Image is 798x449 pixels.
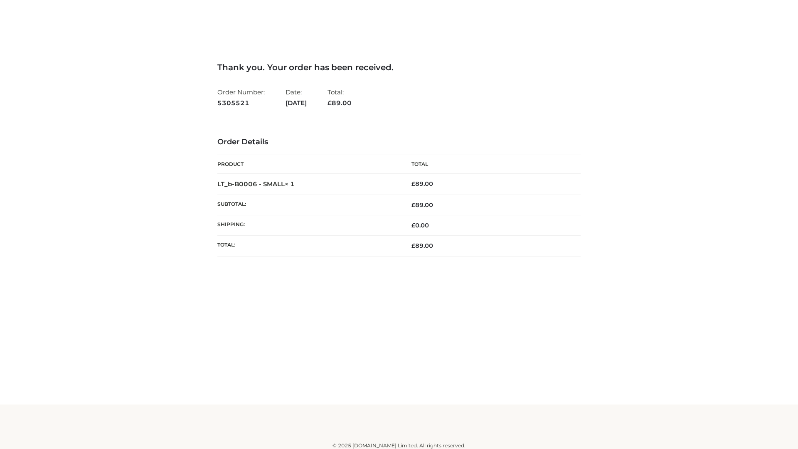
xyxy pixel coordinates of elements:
[399,155,581,174] th: Total
[411,180,415,187] span: £
[411,201,433,209] span: 89.00
[411,201,415,209] span: £
[328,99,352,107] span: 89.00
[411,222,415,229] span: £
[285,180,295,188] strong: × 1
[217,180,295,188] strong: LT_b-B0006 - SMALL
[411,242,433,249] span: 89.00
[286,98,307,109] strong: [DATE]
[217,85,265,110] li: Order Number:
[217,215,399,236] th: Shipping:
[217,236,399,256] th: Total:
[328,99,332,107] span: £
[286,85,307,110] li: Date:
[411,242,415,249] span: £
[328,85,352,110] li: Total:
[217,155,399,174] th: Product
[217,138,581,147] h3: Order Details
[411,180,433,187] bdi: 89.00
[217,195,399,215] th: Subtotal:
[217,98,265,109] strong: 5305521
[217,62,581,72] h3: Thank you. Your order has been received.
[411,222,429,229] bdi: 0.00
